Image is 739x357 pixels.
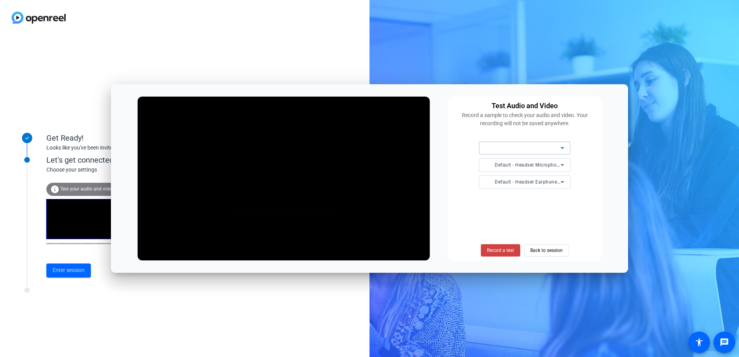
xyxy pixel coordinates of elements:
[495,161,618,168] span: Default - Headset Microphone (Logitech H570e Stereo)
[46,144,201,152] div: Looks like you've been invited to join
[530,243,563,258] span: Back to session
[487,247,514,254] span: Record a test
[46,154,217,166] div: Let's get connected.
[481,244,520,257] button: Record a test
[495,178,613,185] span: Default - Headset Earphone (Logitech H570e Stereo)
[60,186,114,192] span: Test your audio and video
[46,166,217,174] div: Choose your settings
[46,132,201,144] div: Get Ready!
[524,244,569,257] button: Back to session
[50,185,60,194] mat-icon: info
[492,100,558,111] div: Test Audio and Video
[695,338,704,347] mat-icon: accessibility
[53,266,85,274] span: Enter session
[720,338,729,347] mat-icon: message
[452,111,598,127] div: Record a sample to check your audio and video. Your recording will not be saved anywhere.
